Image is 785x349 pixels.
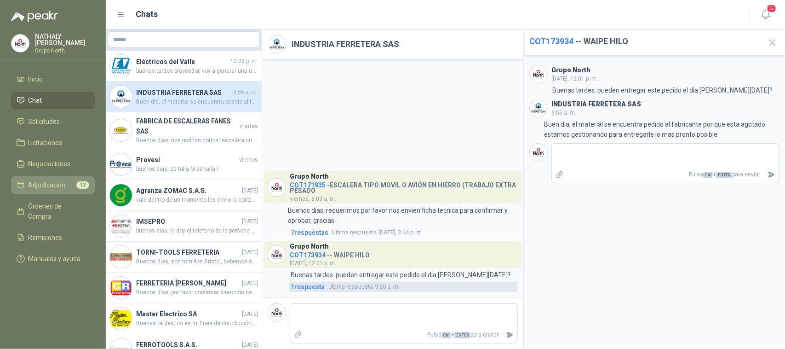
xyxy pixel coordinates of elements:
[136,216,240,227] h4: IMSEPRO
[454,332,470,338] span: ENTER
[290,174,329,179] h3: Grupo North
[106,211,262,242] a: Company LogoIMSEPRO[DATE]buenos dias, le doy el telefono de la persona de SSA para que nos puedas...
[530,99,547,117] img: Company Logo
[240,122,258,131] span: martes
[35,33,95,46] p: NATHALY [PERSON_NAME]
[106,51,262,81] a: Company LogoEléctricos del Valle12:23 p. m.buenas tardes proveedor, voy a generar una nueva solic...
[764,167,779,183] button: Enviar
[136,309,240,319] h4: Master Electrico SA
[290,179,518,193] h4: - ESCALERA TIPO MOVIL O AVIÓN EN HIERRO (TRABAJO EXTRA PESADO
[106,303,262,334] a: Company LogoMaster Electrico SA[DATE]Buenas tardes, no es mi linea de distribución, gracias por i...
[703,172,713,178] span: Ctrl
[29,138,63,148] span: Licitaciones
[290,251,326,259] span: COT173934
[290,181,326,189] span: COT171935
[239,156,258,164] span: viernes
[289,282,518,292] a: 1respuestaUltima respuesta9:55 a. m.
[29,254,81,264] span: Manuales y ayuda
[567,167,764,183] p: Pulsa + para enviar
[29,201,86,221] span: Órdenes de Compra
[106,149,262,180] a: Company LogoProvesiviernesbuenos dias, 20 talla M 20 talla l
[106,242,262,273] a: Company LogoTORNI-TOOLS FERRETERIA[DATE]Buenos dias, son tornillos Bristol, debemos actualizar la...
[136,186,240,196] h4: Agranza ZOMAC S.A.S.
[268,35,286,53] img: Company Logo
[29,233,63,243] span: Remisiones
[328,282,400,291] span: 9:55 a. m.
[268,179,286,196] img: Company Logo
[110,215,132,237] img: Company Logo
[230,57,258,66] span: 12:23 p. m.
[29,95,42,105] span: Chat
[529,35,759,48] h2: - - WAIPE HILO
[290,327,306,343] label: Adjuntar archivos
[242,248,258,257] span: [DATE]
[552,167,567,183] label: Adjuntar archivos
[332,228,377,237] span: Ultima respuesta
[767,4,777,13] span: 5
[441,332,451,338] span: Ctrl
[110,246,132,268] img: Company Logo
[716,172,732,178] span: ENTER
[551,76,598,82] span: [DATE], 12:01 p. m.
[530,65,547,83] img: Company Logo
[11,134,95,151] a: Licitaciones
[328,282,373,291] span: Ultima respuesta
[242,279,258,288] span: [DATE]
[332,228,423,237] span: [DATE], 3:44 p. m.
[29,116,60,127] span: Solicitudes
[11,35,29,52] img: Company Logo
[136,98,258,106] span: Buen dia, el material se encuentra pedido al fabricante por que esta agotado estamos gestionando ...
[11,229,95,246] a: Remisiones
[106,180,262,211] a: Company LogoAgranza ZOMAC S.A.S.[DATE]vale dentro de un momento les envio la cotización
[76,181,89,189] span: 12
[289,227,518,238] a: 7respuestasUltima respuesta[DATE], 3:44 p. m.
[11,176,95,194] a: Adjudicación12
[136,319,258,328] span: Buenas tardes, no es mi linea de distribución, gracias por invitarme a cotizar
[290,249,370,258] h4: - - WAIPE HILO
[268,304,286,321] img: Company Logo
[136,57,229,67] h4: Eléctricos del Valle
[292,38,399,51] h2: INDUSTRIA FERRETERA SAS
[110,308,132,330] img: Company Logo
[11,11,58,22] img: Logo peakr
[551,102,641,107] h3: INDUSTRIA FERRETERA SAS
[106,273,262,303] a: Company LogoFERRETERIA [PERSON_NAME][DATE]Buenos días, por favor confirmar dirección de entrega. ...
[106,81,262,112] a: Company LogoINDUSTRIA FERRETERA SAS9:55 a. m.Buen dia, el material se encuentra pedido al fabrica...
[11,70,95,88] a: Inicio
[29,180,66,190] span: Adjudicación
[291,227,328,238] span: 7 respuesta s
[291,270,511,280] p: Buenas tardes. pueden entregar este pedido el dia [PERSON_NAME][DATE]?
[290,260,336,267] span: [DATE], 12:01 p. m.
[306,327,503,343] p: Pulsa + para enviar
[502,327,517,343] button: Enviar
[11,113,95,130] a: Solicitudes
[136,278,240,288] h4: FERRETERIA [PERSON_NAME]
[552,85,773,95] p: Buenas tardes. pueden entregar este pedido el dia [PERSON_NAME][DATE]?
[110,86,132,108] img: Company Logo
[136,8,158,21] h1: Chats
[242,310,258,319] span: [DATE]
[136,227,258,235] span: buenos dias, le doy el telefono de la persona de SSA para que nos puedas visitar y cotizar. [PERS...
[268,246,286,263] img: Company Logo
[233,88,258,97] span: 9:55 a. m.
[110,55,132,77] img: Company Logo
[110,119,132,141] img: Company Logo
[35,48,95,53] p: Grupo North
[757,6,774,23] button: 5
[290,196,336,202] span: viernes, 8:03 a. m.
[106,112,262,149] a: Company LogoFABRICA DE ESCALERAS FANES SASmartesBuenos dias, nos podrian cotizar escalera que alc...
[110,153,132,175] img: Company Logo
[136,136,258,145] span: Buenos dias, nos podrian cotizar escalera que alcance una altura total de 4 metros
[136,196,258,204] span: vale dentro de un momento les envio la cotización
[136,67,258,76] span: buenas tardes proveedor, voy a generar una nueva solicitud de amarras negras, por favor estar pen...
[11,92,95,109] a: Chat
[551,68,590,73] h3: Grupo North
[291,282,325,292] span: 1 respuesta
[110,277,132,299] img: Company Logo
[110,184,132,206] img: Company Logo
[29,159,71,169] span: Negociaciones
[551,110,576,116] span: 9:55 a. m.
[242,217,258,226] span: [DATE]
[290,244,329,249] h3: Grupo North
[11,198,95,225] a: Órdenes de Compra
